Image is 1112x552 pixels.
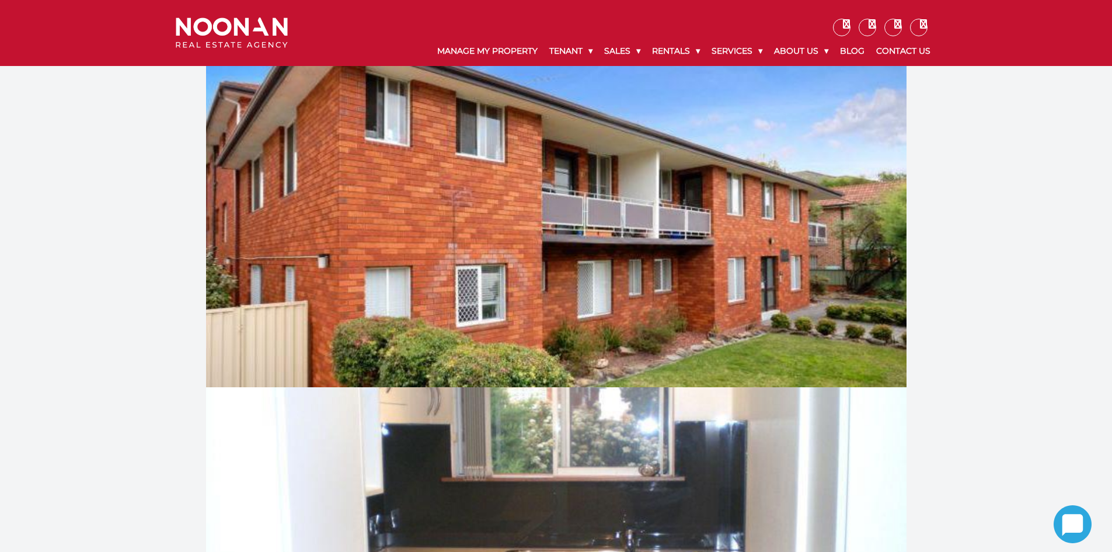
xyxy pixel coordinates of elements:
[543,36,598,66] a: Tenant
[598,36,646,66] a: Sales
[834,36,870,66] a: Blog
[768,36,834,66] a: About Us
[176,18,288,48] img: Noonan Real Estate Agency
[431,36,543,66] a: Manage My Property
[870,36,936,66] a: Contact Us
[706,36,768,66] a: Services
[646,36,706,66] a: Rentals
